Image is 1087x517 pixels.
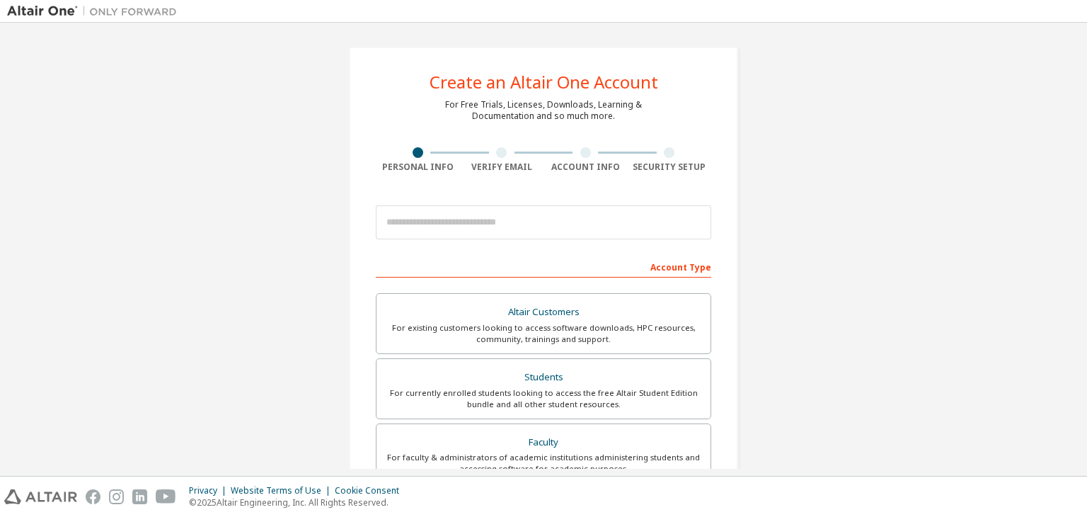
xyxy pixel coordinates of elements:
div: Security Setup [628,161,712,173]
img: altair_logo.svg [4,489,77,504]
div: Personal Info [376,161,460,173]
div: Account Info [543,161,628,173]
div: Website Terms of Use [231,485,335,496]
div: For existing customers looking to access software downloads, HPC resources, community, trainings ... [385,322,702,345]
div: Students [385,368,702,387]
div: Cookie Consent [335,485,408,496]
div: Create an Altair One Account [430,74,658,91]
div: Altair Customers [385,302,702,322]
img: facebook.svg [86,489,100,504]
img: youtube.svg [156,489,176,504]
img: linkedin.svg [132,489,147,504]
div: For Free Trials, Licenses, Downloads, Learning & Documentation and so much more. [445,99,642,122]
div: Verify Email [460,161,544,173]
div: For faculty & administrators of academic institutions administering students and accessing softwa... [385,452,702,475]
div: Faculty [385,433,702,453]
div: Account Type [376,255,711,278]
div: Privacy [189,485,231,496]
img: instagram.svg [109,489,124,504]
div: For currently enrolled students looking to access the free Altair Student Edition bundle and all ... [385,387,702,410]
p: © 2025 Altair Engineering, Inc. All Rights Reserved. [189,496,408,509]
img: Altair One [7,4,184,18]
